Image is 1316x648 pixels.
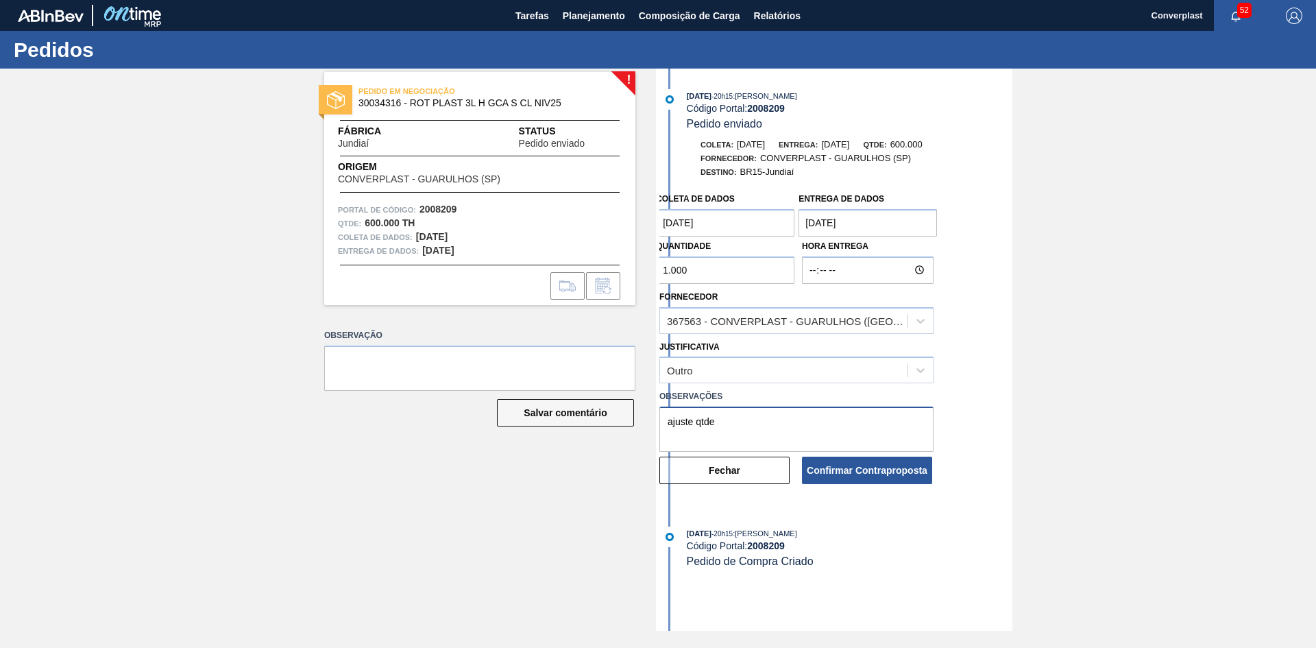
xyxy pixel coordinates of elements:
img: Sair [1286,8,1302,24]
font: : [733,529,735,538]
font: Composição de Carga [639,10,740,21]
font: Relatórios [754,10,801,21]
font: Pedido enviado [687,118,762,130]
font: Observação [324,331,382,340]
textarea: ajuste qtde [659,407,934,452]
span: 30034316 - ROT PLAST 3L H GCA S CL NIV25 [358,98,607,108]
button: Notificações [1214,6,1258,25]
font: Fornecedor [659,292,718,302]
font: Portal de Código: [338,206,416,214]
font: Código Portal: [687,540,748,551]
font: 30034316 - ROT PLAST 3L H GCA S CL NIV25 [358,97,561,108]
font: Planejamento [563,10,625,21]
font: Status [519,125,556,136]
font: Coleta de dados: [338,233,413,241]
font: Coleta: [700,141,733,149]
font: [DATE] [422,245,454,256]
font: 2008209 [747,540,785,551]
font: Observações [659,392,722,401]
font: Qtde: [863,141,886,149]
input: dd/mm/aaaa [656,209,794,237]
font: PEDIDO EM NEGOCIAÇÃO [358,87,455,95]
font: 20h15 [714,93,733,100]
font: 2008209 [747,103,785,114]
font: Converplast [1151,10,1203,21]
font: [DATE] [687,92,711,100]
div: Informar alteração no pedido [586,272,620,300]
font: Fornecedor: [700,154,757,163]
img: atual [666,533,674,541]
font: BR15-Jundiaí [740,167,794,177]
font: Pedido enviado [519,138,585,149]
font: Código Portal: [687,103,748,114]
img: TNhmsLtSVTkK8tSr43FrP2fwEKptu5GPRR3wAAAABJRU5ErkJggg== [18,10,84,22]
font: 367563 - CONVERPLAST - GUARULHOS ([GEOGRAPHIC_DATA]) [667,315,977,326]
img: status [327,91,345,109]
font: : [359,219,362,228]
img: atual [666,95,674,104]
font: CONVERPLAST - GUARULHOS (SP) [760,153,911,163]
font: Qtde [338,219,359,228]
font: Hora Entrega [802,241,868,251]
font: Tarefas [515,10,549,21]
font: - [711,93,714,100]
font: [DATE] [416,231,448,242]
div: Ir para Composição de Carga [550,272,585,300]
font: Fábrica [338,125,381,136]
font: Confirmar Contraproposta [807,465,927,476]
font: Destino: [700,168,737,176]
button: Salvar comentário [497,399,634,427]
font: Outro [667,365,693,376]
font: 2008209 [419,204,457,215]
font: [PERSON_NAME] [735,529,796,538]
font: Entrega: [779,141,818,149]
font: : [733,92,735,100]
font: Entrega de dados: [338,247,419,255]
font: [DATE] [737,139,765,149]
font: Entrega de dados [799,194,884,204]
button: Confirmar Contraproposta [802,457,932,484]
font: Quantidade [656,241,711,251]
font: [DATE] [821,139,849,149]
font: [DATE] [687,529,711,538]
font: Fechar [709,465,740,476]
font: Jundiaí [338,138,369,149]
input: dd/mm/aaaa [799,209,937,237]
font: Salvar comentário [524,407,607,418]
font: Coleta de dados [656,194,735,204]
font: 52 [1240,5,1249,15]
font: 600.000 [890,139,923,149]
font: Pedidos [14,38,94,61]
font: Justificativa [659,342,720,352]
font: Origem [338,161,377,172]
font: [PERSON_NAME] [735,92,796,100]
font: CONVERPLAST - GUARULHOS (SP) [338,173,500,184]
font: Pedido de Compra Criado [687,555,814,567]
span: PEDIDO EM NEGOCIAÇÃO [358,84,550,98]
font: 600.000 TH [365,217,415,228]
font: - [711,530,714,538]
button: Fechar [659,457,790,484]
font: 20h15 [714,530,733,538]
